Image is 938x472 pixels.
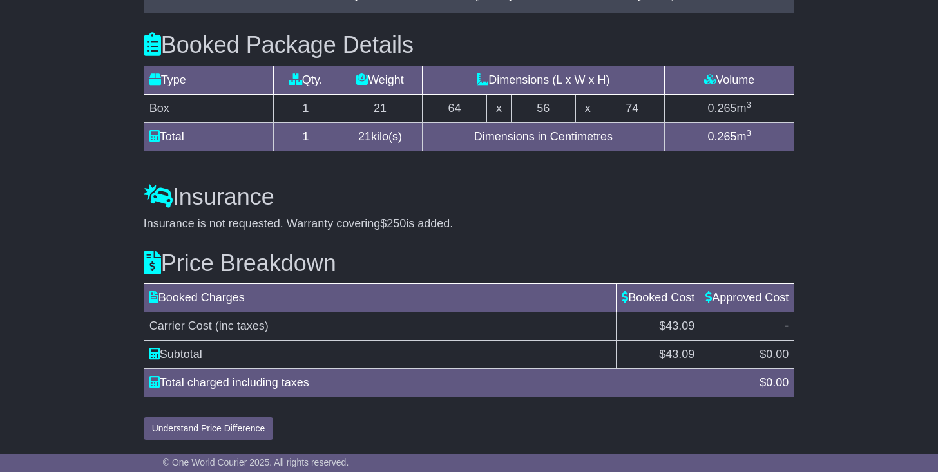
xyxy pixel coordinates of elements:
[144,184,795,210] h3: Insurance
[700,284,794,312] td: Approved Cost
[576,94,600,122] td: x
[665,94,794,122] td: m
[273,94,338,122] td: 1
[422,122,664,151] td: Dimensions in Centimetres
[358,130,371,143] span: 21
[163,457,349,467] span: © One World Courier 2025. All rights reserved.
[617,284,700,312] td: Booked Cost
[144,217,795,231] div: Insurance is not requested. Warranty covering is added.
[273,122,338,151] td: 1
[766,348,789,361] span: 0.00
[746,100,751,109] sup: 3
[273,66,338,94] td: Qty.
[338,94,422,122] td: 21
[144,122,273,151] td: Total
[144,94,273,122] td: Box
[707,130,736,143] span: 0.265
[144,250,795,276] h3: Price Breakdown
[511,94,576,122] td: 56
[144,32,795,58] h3: Booked Package Details
[600,94,665,122] td: 74
[753,374,795,392] div: $
[380,217,406,230] span: $250
[665,66,794,94] td: Volume
[143,374,754,392] div: Total charged including taxes
[338,122,422,151] td: kilo(s)
[338,66,422,94] td: Weight
[785,319,789,332] span: -
[746,128,751,138] sup: 3
[487,94,511,122] td: x
[766,376,789,389] span: 0.00
[422,66,664,94] td: Dimensions (L x W x H)
[144,284,617,312] td: Booked Charges
[215,319,269,332] span: (inc taxes)
[665,122,794,151] td: m
[144,66,273,94] td: Type
[707,102,736,115] span: 0.265
[144,341,617,369] td: Subtotal
[659,319,694,332] span: $43.09
[617,341,700,369] td: $
[665,348,694,361] span: 43.09
[149,319,212,332] span: Carrier Cost
[700,341,794,369] td: $
[422,94,487,122] td: 64
[144,417,274,440] button: Understand Price Difference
